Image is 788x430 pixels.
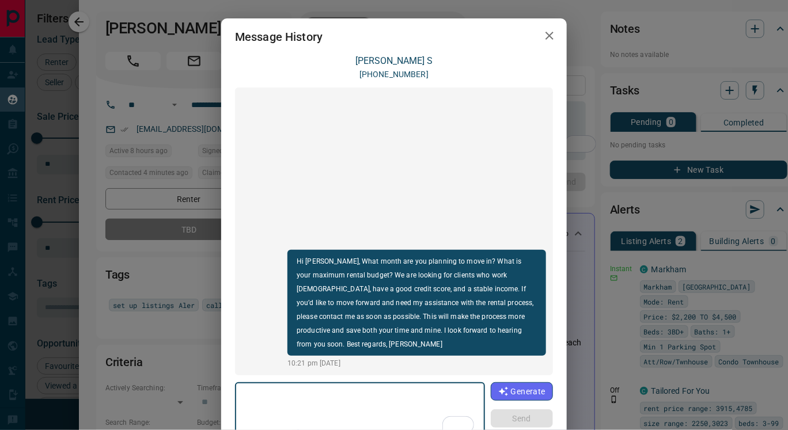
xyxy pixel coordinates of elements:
[491,382,553,401] button: Generate
[221,18,336,55] h2: Message History
[297,254,537,351] p: Hi [PERSON_NAME], What month are you planning to move in? What is your maximum rental budget? We ...
[355,55,433,66] a: [PERSON_NAME] S
[359,69,429,81] p: [PHONE_NUMBER]
[287,358,546,368] p: 10:21 pm [DATE]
